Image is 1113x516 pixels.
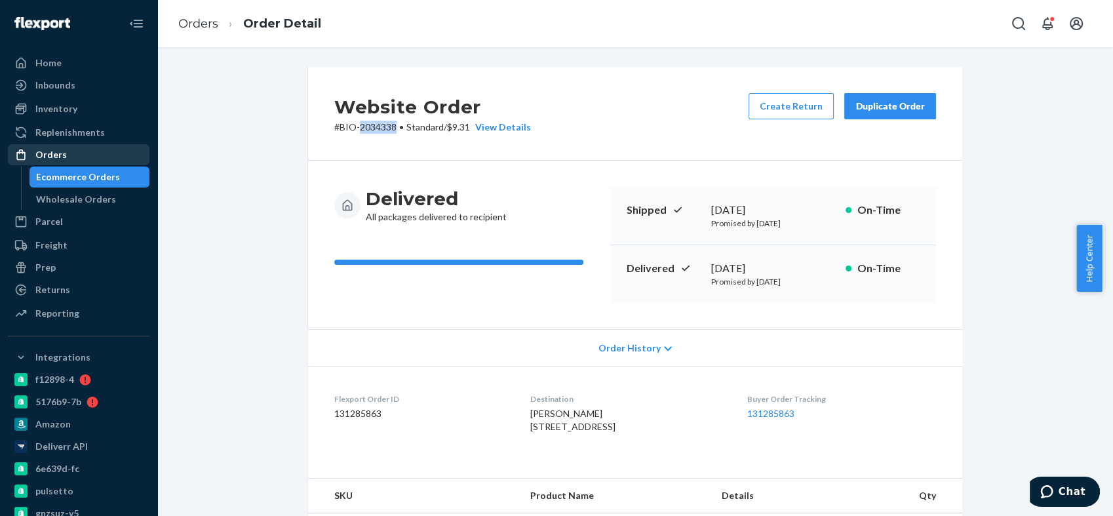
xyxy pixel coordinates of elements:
th: SKU [308,479,520,513]
p: On-Time [857,203,920,218]
button: View Details [470,121,531,134]
p: On-Time [857,261,920,276]
iframe: Opens a widget where you can chat to one of our agents [1030,477,1100,509]
div: Duplicate Order [855,100,925,113]
a: Orders [8,144,149,165]
div: f12898-4 [35,373,74,386]
div: Returns [35,283,70,296]
button: Help Center [1076,225,1102,292]
span: Standard [406,121,444,132]
span: Order History [598,342,661,355]
dt: Flexport Order ID [334,393,509,405]
div: Reporting [35,307,79,320]
th: Details [711,479,855,513]
a: Reporting [8,303,149,324]
a: Prep [8,257,149,278]
p: # BIO-2034338 / $9.31 [334,121,531,134]
div: Parcel [35,215,63,228]
button: Create Return [749,93,834,119]
a: Freight [8,235,149,256]
a: Wholesale Orders [29,189,150,210]
div: Ecommerce Orders [36,170,120,184]
div: All packages delivered to recipient [366,187,507,224]
div: Wholesale Orders [36,193,116,206]
a: pulsetto [8,481,149,502]
button: Duplicate Order [844,93,936,119]
p: Delivered [626,261,701,276]
div: Prep [35,261,56,274]
div: Deliverr API [35,440,88,453]
p: Promised by [DATE] [711,218,835,229]
div: Inventory [35,102,77,115]
a: Replenishments [8,122,149,143]
button: Open notifications [1034,10,1061,37]
h2: Website Order [334,93,531,121]
dt: Buyer Order Tracking [747,393,936,405]
div: Integrations [35,351,90,364]
a: Order Detail [243,16,321,31]
div: [DATE] [711,203,835,218]
ol: breadcrumbs [168,5,332,43]
a: 6e639d-fc [8,458,149,479]
a: Orders [178,16,218,31]
div: Home [35,56,62,69]
div: Inbounds [35,79,75,92]
p: Shipped [626,203,701,218]
div: [DATE] [711,261,835,276]
a: Home [8,52,149,73]
a: Deliverr API [8,436,149,457]
div: Freight [35,239,68,252]
img: Flexport logo [14,17,70,30]
a: Parcel [8,211,149,232]
a: Inbounds [8,75,149,96]
dt: Destination [530,393,726,405]
a: Returns [8,279,149,300]
button: Open Search Box [1006,10,1032,37]
span: [PERSON_NAME] [STREET_ADDRESS] [530,408,615,432]
a: Amazon [8,414,149,435]
div: Replenishments [35,126,105,139]
div: Amazon [35,418,71,431]
div: pulsetto [35,485,73,498]
dd: 131285863 [334,407,509,420]
a: Ecommerce Orders [29,167,150,188]
span: • [399,121,404,132]
div: Orders [35,148,67,161]
th: Product Name [520,479,711,513]
a: Inventory [8,98,149,119]
button: Integrations [8,347,149,368]
a: f12898-4 [8,369,149,390]
button: Open account menu [1063,10,1089,37]
div: 6e639d-fc [35,462,79,475]
div: 5176b9-7b [35,395,81,408]
h3: Delivered [366,187,507,210]
p: Promised by [DATE] [711,276,835,287]
button: Close Navigation [123,10,149,37]
a: 5176b9-7b [8,391,149,412]
a: 131285863 [747,408,794,419]
th: Qty [855,479,962,513]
